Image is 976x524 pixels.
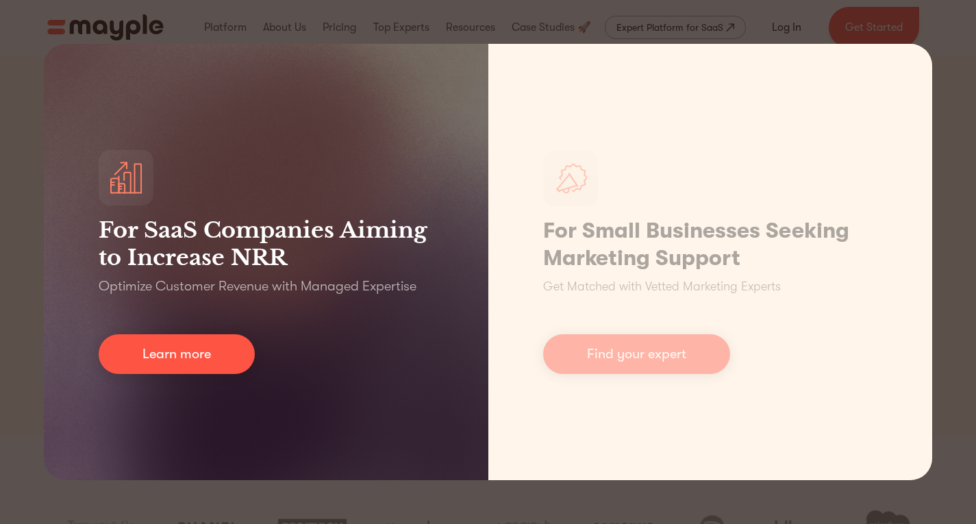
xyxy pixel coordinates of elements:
h3: For SaaS Companies Aiming to Increase NRR [99,216,434,271]
p: Get Matched with Vetted Marketing Experts [543,277,781,296]
p: Optimize Customer Revenue with Managed Expertise [99,277,416,296]
h1: For Small Businesses Seeking Marketing Support [543,217,878,272]
a: Learn more [99,334,255,374]
a: Find your expert [543,334,730,374]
